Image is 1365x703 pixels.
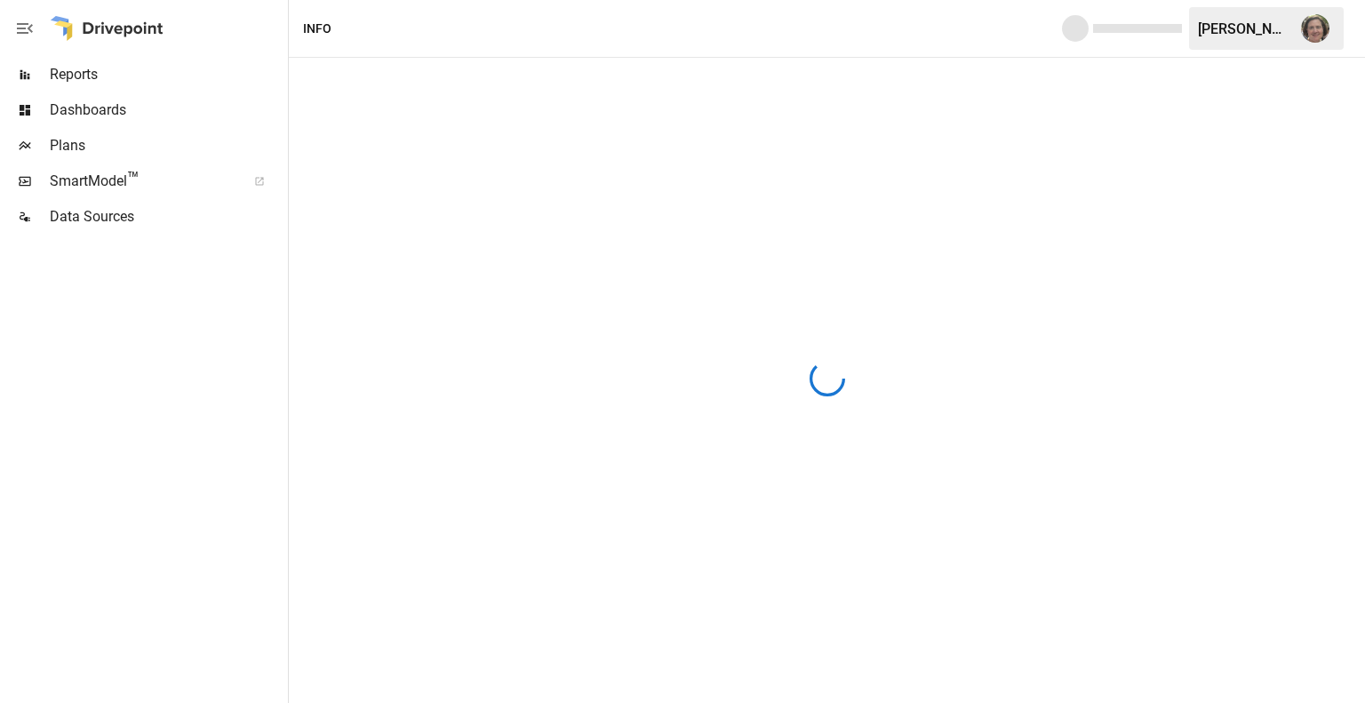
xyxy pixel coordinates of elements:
span: ™ [127,168,140,190]
span: SmartModel [50,171,235,192]
div: [PERSON_NAME] [1198,20,1290,37]
span: Dashboards [50,100,284,121]
img: Ann Barnes [1301,14,1329,43]
span: Reports [50,64,284,85]
span: Data Sources [50,206,284,228]
span: Plans [50,135,284,156]
button: Ann Barnes [1290,4,1340,53]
